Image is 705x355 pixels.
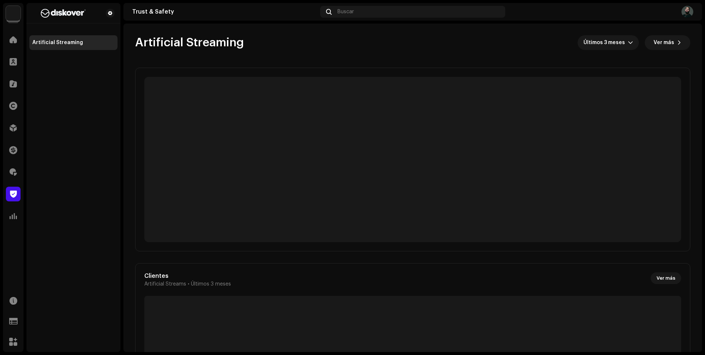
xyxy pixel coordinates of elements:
[32,9,94,18] img: b627a117-4a24-417a-95e9-2d0c90689367
[337,9,354,15] span: Buscar
[6,6,21,21] img: 297a105e-aa6c-4183-9ff4-27133c00f2e2
[657,271,675,286] span: Ver más
[29,35,117,50] re-m-nav-item: Artificial Streaming
[32,40,83,46] div: Artificial Streaming
[654,35,674,50] span: Ver más
[132,9,317,15] div: Trust & Safety
[144,272,231,280] div: Clientes
[681,6,693,18] img: 4aa80ac8-f456-4b73-9155-3004d72a36f1
[188,281,189,287] span: •
[583,35,628,50] span: Últimos 3 meses
[144,281,186,287] span: Artificial Streams
[135,35,244,50] span: Artificial Streaming
[191,281,231,287] span: Últimos 3 meses
[651,272,681,284] button: Ver más
[628,35,633,50] div: dropdown trigger
[645,35,690,50] button: Ver más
